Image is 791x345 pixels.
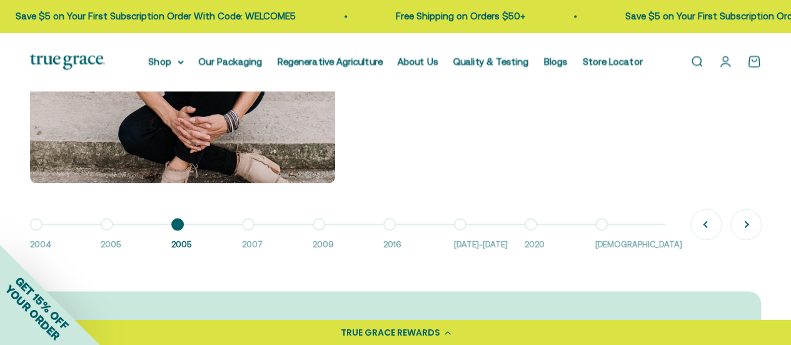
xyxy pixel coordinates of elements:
[341,326,440,339] div: TRUE GRACE REWARDS
[454,224,525,251] button: [DATE]-[DATE]
[101,224,171,251] button: 2005
[171,224,242,251] button: 2005
[454,238,512,251] span: [DATE]-[DATE]
[453,56,529,66] a: Quality & Testing
[583,56,643,66] a: Store Locator
[30,224,101,251] button: 2004
[544,56,568,66] a: Blogs
[383,224,454,251] button: 2016
[30,238,88,251] span: 2004
[199,56,263,66] a: Our Packaging
[3,282,63,342] span: YOUR ORDER
[595,238,682,251] span: [DEMOGRAPHIC_DATA]
[525,238,583,251] span: 2020
[149,54,184,69] summary: Shop
[525,224,595,251] button: 2020
[595,224,666,251] button: [DEMOGRAPHIC_DATA]
[101,238,159,251] span: 2005
[398,56,438,66] a: About Us
[313,238,371,251] span: 2009
[242,224,313,251] button: 2007
[278,56,383,66] a: Regenerative Agriculture
[313,224,383,251] button: 2009
[383,238,441,251] span: 2016
[242,238,300,251] span: 2007
[13,274,71,332] span: GET 15% OFF
[331,11,461,21] a: Free Shipping on Orders $50+
[171,238,229,251] span: 2005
